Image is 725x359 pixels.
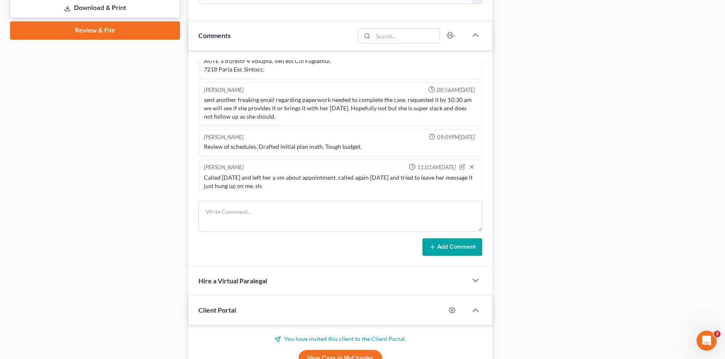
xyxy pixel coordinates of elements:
span: 09:09PM[DATE] [437,133,475,141]
span: 11:01AM[DATE] [417,163,456,171]
span: Comments [198,31,231,39]
div: Called [DATE] and left her a vm about appointment. called again [DATE] and tried to leave her mes... [204,173,477,190]
div: [PERSON_NAME] [204,86,244,94]
p: You have invited this client to the Client Portal. [198,335,482,343]
span: Client Portal [198,306,236,314]
span: Hire a Virtual Paralegal [198,277,267,285]
div: [PERSON_NAME] [204,163,244,172]
a: Review & File [10,21,180,40]
div: Review of schedules. Drafted initial plan math. Tough budget. [204,143,477,151]
input: Search... [373,29,440,43]
iframe: Intercom live chat [697,331,717,351]
div: sent another freaking email regarding paperwork needed to complete the case. requested it by 10:3... [204,96,477,121]
button: Add Comment [422,238,482,256]
span: 08:56AM[DATE] [437,86,475,94]
span: 3 [714,331,720,337]
div: [PERSON_NAME] [204,133,244,141]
